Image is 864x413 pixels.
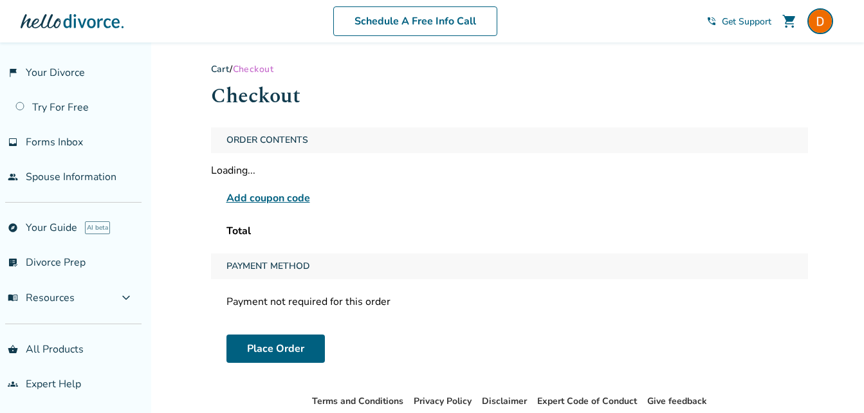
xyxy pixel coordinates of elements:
a: Cart [211,63,230,75]
div: Loading... [211,163,808,178]
span: people [8,172,18,182]
li: Give feedback [647,394,707,409]
span: explore [8,223,18,233]
span: shopping_cart [782,14,797,29]
a: Expert Code of Conduct [537,395,637,407]
span: phone_in_talk [706,16,717,26]
span: Get Support [722,15,771,28]
span: list_alt_check [8,257,18,268]
span: menu_book [8,293,18,303]
li: Disclaimer [482,394,527,409]
h1: Checkout [211,80,808,112]
span: Checkout [233,63,273,75]
span: expand_more [118,290,134,306]
span: shopping_basket [8,344,18,354]
a: phone_in_talkGet Support [706,15,771,28]
span: Add coupon code [226,190,310,206]
a: Schedule A Free Info Call [333,6,497,36]
span: groups [8,379,18,389]
button: Place Order [226,335,325,363]
span: Resources [8,291,75,305]
a: Terms and Conditions [312,395,403,407]
div: / [211,63,808,75]
a: Privacy Policy [414,395,472,407]
span: inbox [8,137,18,147]
img: Daniel Arnold [807,8,833,34]
span: flag_2 [8,68,18,78]
div: Payment not required for this order [211,289,808,314]
span: AI beta [85,221,110,234]
span: Forms Inbox [26,135,83,149]
span: Payment Method [221,253,315,279]
span: Order Contents [221,127,313,153]
span: Total [226,224,251,238]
